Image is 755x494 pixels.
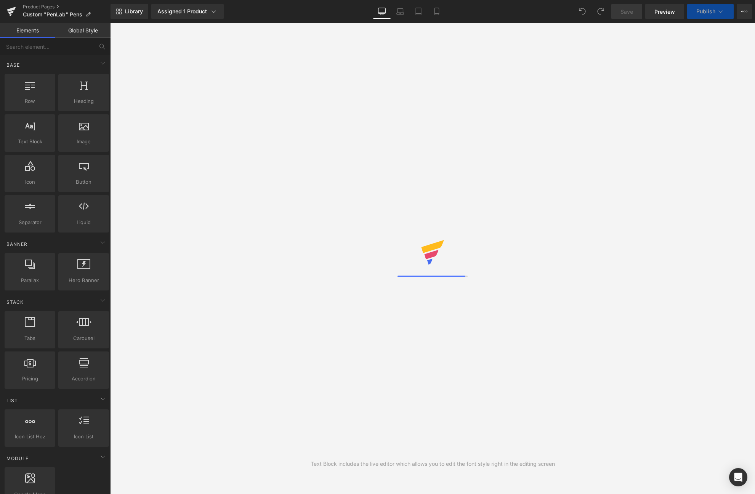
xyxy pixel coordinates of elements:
span: Button [61,178,107,186]
div: Open Intercom Messenger [729,468,747,486]
span: Text Block [7,138,53,146]
a: Mobile [428,4,446,19]
button: Undo [575,4,590,19]
span: Tabs [7,334,53,342]
span: Base [6,61,21,69]
span: Icon List Hoz [7,433,53,441]
span: Icon [7,178,53,186]
span: Accordion [61,375,107,383]
span: Liquid [61,218,107,226]
button: Publish [687,4,734,19]
span: Banner [6,241,28,248]
span: Carousel [61,334,107,342]
span: Hero Banner [61,276,107,284]
span: Module [6,455,29,462]
span: Image [61,138,107,146]
a: Tablet [409,4,428,19]
span: Parallax [7,276,53,284]
a: Global Style [55,23,111,38]
a: Preview [645,4,684,19]
a: New Library [111,4,148,19]
span: Separator [7,218,53,226]
button: More [737,4,752,19]
span: Heading [61,97,107,105]
span: List [6,397,19,404]
span: Stack [6,298,24,306]
span: Row [7,97,53,105]
span: Save [620,8,633,16]
span: Library [125,8,143,15]
a: Laptop [391,4,409,19]
div: Text Block includes the live editor which allows you to edit the font style right in the editing ... [311,460,555,468]
span: Pricing [7,375,53,383]
button: Redo [593,4,608,19]
div: Assigned 1 Product [157,8,218,15]
span: Preview [654,8,675,16]
span: Custom "PenLab" Pens [23,11,82,18]
span: Icon List [61,433,107,441]
a: Desktop [373,4,391,19]
a: Product Pages [23,4,111,10]
span: Publish [696,8,715,14]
